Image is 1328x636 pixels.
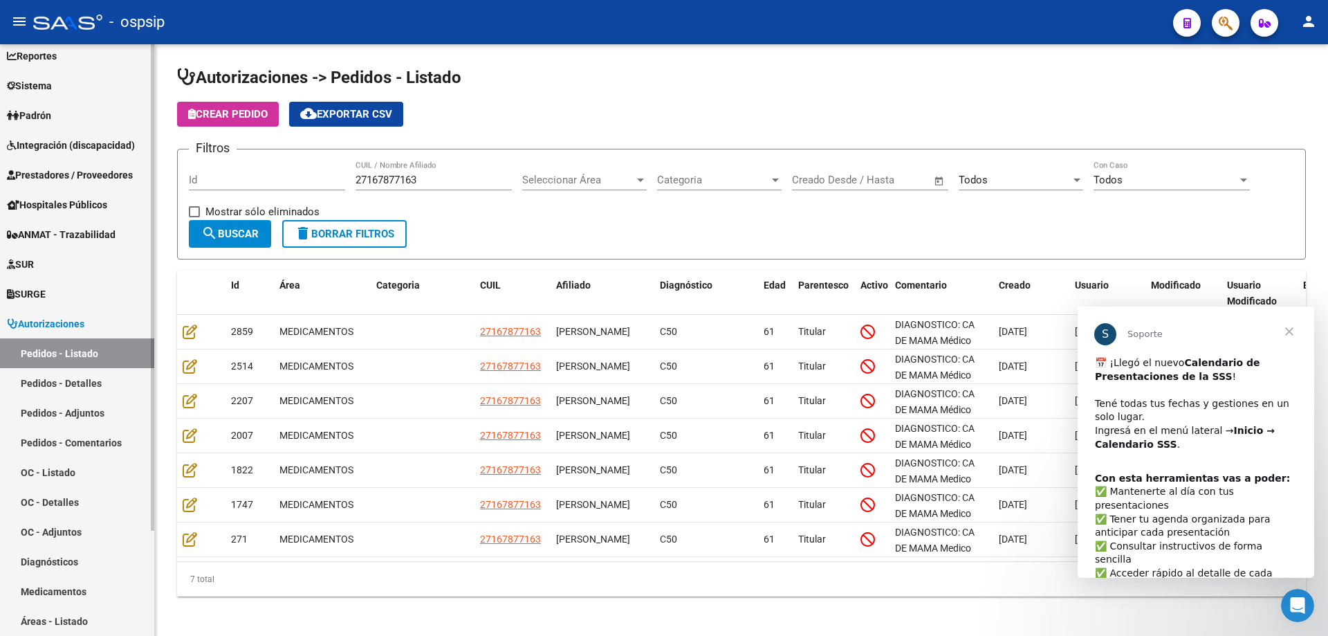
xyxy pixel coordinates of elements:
[999,464,1027,475] span: [DATE]
[895,280,947,291] span: Comentario
[480,326,541,337] span: 27167877163
[279,534,353,545] span: MEDICAMENTOS
[231,430,253,441] span: 2007
[1075,326,1149,337] span: [PERSON_NAME]
[7,167,133,183] span: Prestadores / Proveedores
[764,395,775,406] span: 61
[376,280,420,291] span: Categoria
[189,138,237,158] h3: Filtros
[860,280,888,291] span: Activo
[279,280,300,291] span: Área
[999,280,1031,291] span: Creado
[17,166,212,177] b: Con esta herramientas vas a poder:
[660,430,677,441] span: C50
[371,271,474,316] datatable-header-cell: Categoria
[764,464,775,475] span: 61
[480,361,541,372] span: 27167877163
[1075,280,1109,291] span: Usuario
[300,105,317,122] mat-icon: cloud_download
[231,534,248,545] span: 271
[556,534,630,545] span: [PERSON_NAME]
[1069,271,1145,316] datatable-header-cell: Usuario
[1075,430,1149,441] span: [PERSON_NAME]
[798,326,826,337] span: Titular
[295,225,311,242] mat-icon: delete
[7,257,34,272] span: SUR
[932,173,948,189] button: Open calendar
[993,271,1069,316] datatable-header-cell: Creado
[660,499,677,510] span: C50
[959,174,988,186] span: Todos
[109,7,165,37] span: - ospsip
[279,430,353,441] span: MEDICAMENTOS
[1075,534,1149,545] span: [PERSON_NAME]
[7,138,135,153] span: Integración (discapacidad)
[1300,13,1317,30] mat-icon: person
[764,280,786,291] span: Edad
[480,499,541,510] span: 27167877163
[889,271,993,316] datatable-header-cell: Comentario
[1221,271,1298,316] datatable-header-cell: Usuario Modificado
[11,13,28,30] mat-icon: menu
[860,174,928,186] input: Fecha fin
[295,228,394,240] span: Borrar Filtros
[231,361,253,372] span: 2514
[279,464,353,475] span: MEDICAMENTOS
[556,499,630,510] span: [PERSON_NAME]
[7,108,51,123] span: Padrón
[999,499,1027,510] span: [DATE]
[999,326,1027,337] span: [DATE]
[279,499,353,510] span: MEDICAMENTOS
[660,395,677,406] span: C50
[556,430,630,441] span: [PERSON_NAME]
[188,108,268,120] span: Crear Pedido
[798,280,849,291] span: Parentesco
[231,395,253,406] span: 2207
[798,534,826,545] span: Titular
[225,271,274,316] datatable-header-cell: Id
[1151,280,1201,291] span: Modificado
[480,395,541,406] span: 27167877163
[1145,271,1221,316] datatable-header-cell: Modificado
[480,534,541,545] span: 27167877163
[999,534,1027,545] span: [DATE]
[798,430,826,441] span: Titular
[660,361,677,372] span: C50
[474,271,551,316] datatable-header-cell: CUIL
[764,430,775,441] span: 61
[289,102,403,127] button: Exportar CSV
[660,280,712,291] span: Diagnóstico
[177,562,1306,597] div: 7 total
[764,499,775,510] span: 61
[201,225,218,242] mat-icon: search
[798,499,826,510] span: Titular
[556,326,630,337] span: [PERSON_NAME]
[17,165,219,328] div: ​✅ Mantenerte al día con tus presentaciones ✅ Tener tu agenda organizada para anticipar cada pres...
[7,78,52,93] span: Sistema
[654,271,758,316] datatable-header-cell: Diagnóstico
[798,361,826,372] span: Titular
[231,280,239,291] span: Id
[300,108,392,120] span: Exportar CSV
[657,174,769,186] span: Categoria
[556,395,630,406] span: [PERSON_NAME]
[177,68,461,87] span: Autorizaciones -> Pedidos - Listado
[792,174,848,186] input: Fecha inicio
[764,326,775,337] span: 61
[999,361,1027,372] span: [DATE]
[1075,395,1149,406] span: [PERSON_NAME]
[7,316,84,331] span: Autorizaciones
[764,534,775,545] span: 61
[279,326,353,337] span: MEDICAMENTOS
[231,499,253,510] span: 1747
[798,395,826,406] span: Titular
[7,48,57,64] span: Reportes
[895,319,988,503] span: DIAGNOSTICO: CA DE MAMA Médico Tratante: [PERSON_NAME] Correo electrónico: [EMAIL_ADDRESS][DOMAIN...
[7,197,107,212] span: Hospitales Públicos
[231,464,253,475] span: 1822
[201,228,259,240] span: Buscar
[522,174,634,186] span: Seleccionar Área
